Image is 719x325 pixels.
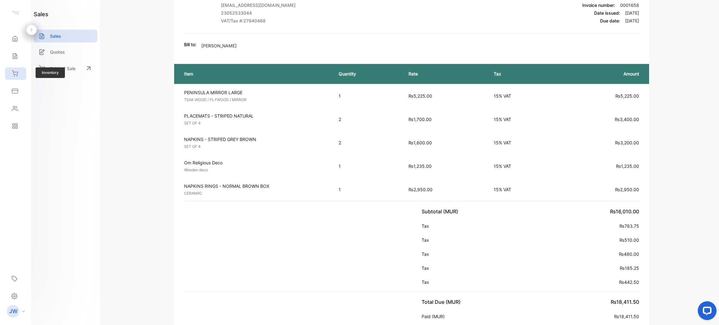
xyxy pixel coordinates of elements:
[615,187,639,192] span: ₨2,950.00
[184,191,327,196] p: CERAMIIC
[184,120,327,126] p: SET OF 4
[564,70,639,77] p: Amount
[611,299,639,305] span: ₨18,411.50
[184,159,327,166] p: Om Religious Deco
[34,61,97,75] a: Point of Sale
[408,163,432,169] span: ₨1,235.00
[422,251,432,257] p: Tax
[619,237,639,243] span: ₨510.00
[408,187,433,192] span: ₨2,950.00
[339,186,396,193] p: 1
[339,116,396,123] p: 2
[9,307,17,315] p: JW
[615,93,639,99] span: ₨5,225.00
[422,265,432,271] p: Tax
[616,163,639,169] span: ₨1,235.00
[408,93,432,99] span: ₨5,225.00
[221,2,317,8] p: [EMAIL_ADDRESS][DOMAIN_NAME]
[339,163,396,169] p: 1
[422,237,432,243] p: Tax
[625,10,639,16] span: [DATE]
[11,8,20,17] img: logo
[50,65,76,72] p: Point of Sale
[50,33,61,39] p: Sales
[620,265,639,271] span: ₨185.25
[610,208,639,215] span: ₨16,010.00
[494,139,551,146] p: 15% VAT
[34,10,48,18] h1: sales
[184,183,327,189] p: NAPKINS RINGS - NORMAL BROWN BOX
[422,298,463,306] p: Total Due (MUR)
[594,10,620,16] span: Date issued:
[339,139,396,146] p: 2
[422,279,432,285] p: Tax
[50,49,65,55] p: Quotes
[494,93,551,99] p: 15% VAT
[408,140,432,145] span: ₨1,600.00
[34,46,97,58] a: Quotes
[184,144,327,149] p: SET OF 4
[625,18,639,23] span: [DATE]
[494,116,551,123] p: 15% VAT
[619,251,639,257] span: ₨480.00
[600,18,620,23] span: Due date:
[614,314,639,319] span: ₨18,411.50
[184,167,327,173] p: Wooden deco
[422,208,461,215] p: Subtotal (MUR)
[339,93,396,99] p: 1
[422,313,447,320] p: Paid (MUR)
[184,70,326,77] p: Item
[408,117,432,122] span: ₨1,700.00
[184,89,327,96] p: PENINSULA MIRROR LARGE
[693,299,719,325] iframe: LiveChat chat widget
[184,41,196,48] p: Bill to:
[34,30,97,42] a: Sales
[615,117,639,122] span: ₨3,400.00
[494,163,551,169] p: 15% VAT
[339,70,396,77] p: Quantity
[620,2,639,8] span: 0001658
[408,70,481,77] p: Rate
[619,223,639,229] span: ₨783.75
[184,113,327,119] p: PLACEMATS - STRIPED NATURAL
[619,279,639,285] span: ₨442.50
[184,136,327,143] p: NAPKINS - STRIPED GREY BROWN
[494,186,551,193] p: 15% VAT
[221,10,317,16] p: 23052533044
[582,2,615,8] span: Invoice number:
[615,140,639,145] span: ₨3,200.00
[221,17,317,24] p: VAT/Tax #: 27940468
[201,42,237,49] p: [PERSON_NAME]
[422,223,432,229] p: Tax
[184,97,327,103] p: TEAK WOOD / PLYWOOD / MIRROR
[494,70,551,77] p: Tax
[36,67,65,78] span: Inventory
